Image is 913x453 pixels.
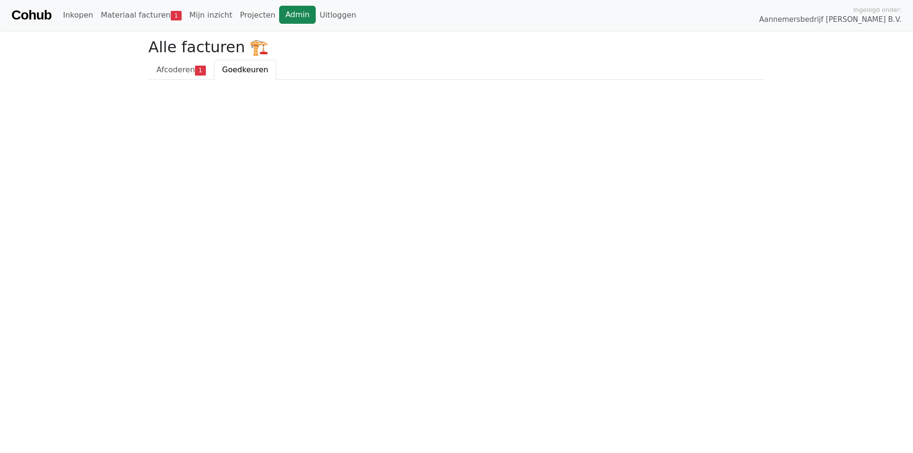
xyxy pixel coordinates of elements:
a: Uitloggen [316,6,360,25]
a: Mijn inzicht [185,6,236,25]
span: Ingelogd onder: [853,5,902,14]
span: 1 [171,11,182,20]
a: Projecten [236,6,279,25]
span: Goedkeuren [222,65,268,74]
span: 1 [195,66,206,75]
a: Afcoderen1 [148,60,214,80]
h2: Alle facturen 🏗️ [148,38,765,56]
a: Admin [279,6,316,24]
a: Goedkeuren [214,60,276,80]
a: Materiaal facturen1 [97,6,185,25]
a: Cohub [11,4,51,27]
a: Inkopen [59,6,97,25]
span: Afcoderen [156,65,195,74]
span: Aannemersbedrijf [PERSON_NAME] B.V. [759,14,902,25]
